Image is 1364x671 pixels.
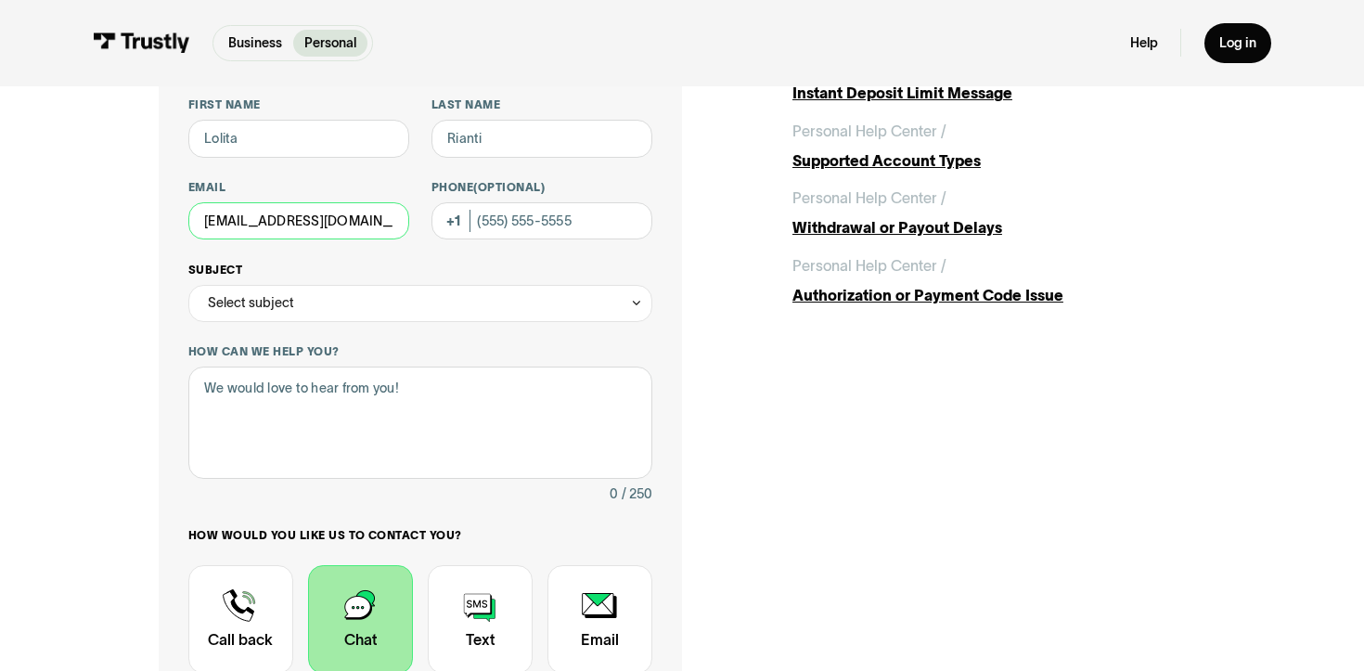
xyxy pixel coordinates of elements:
[188,285,652,322] div: Select subject
[792,254,1205,306] a: Personal Help Center /Authorization or Payment Code Issue
[1204,23,1271,63] a: Log in
[431,120,652,157] input: Howard
[431,97,652,112] label: Last name
[188,120,409,157] input: Alex
[188,202,409,239] input: alex@mail.com
[622,483,652,505] div: / 250
[228,33,282,53] p: Business
[792,284,1205,306] div: Authorization or Payment Code Issue
[431,202,652,239] input: (555) 555-5555
[610,483,618,505] div: 0
[304,33,356,53] p: Personal
[792,216,1205,239] div: Withdrawal or Payout Delays
[792,149,1205,172] div: Supported Account Types
[188,97,409,112] label: First name
[792,254,946,277] div: Personal Help Center /
[188,528,652,543] label: How would you like us to contact you?
[293,30,367,57] a: Personal
[208,291,294,314] div: Select subject
[792,187,1205,239] a: Personal Help Center /Withdrawal or Payout Delays
[1130,34,1158,51] a: Help
[792,120,1205,172] a: Personal Help Center /Supported Account Types
[792,120,946,142] div: Personal Help Center /
[473,181,545,193] span: (Optional)
[188,263,652,277] label: Subject
[792,187,946,209] div: Personal Help Center /
[1219,34,1256,51] div: Log in
[792,82,1205,104] div: Instant Deposit Limit Message
[188,344,652,359] label: How can we help you?
[217,30,293,57] a: Business
[188,180,409,195] label: Email
[93,32,190,53] img: Trustly Logo
[431,180,652,195] label: Phone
